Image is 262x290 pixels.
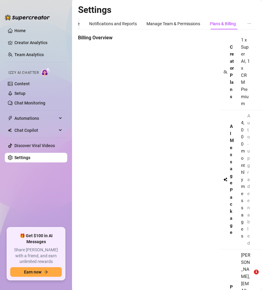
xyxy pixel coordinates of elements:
[14,143,55,148] a: Discover Viral Videos
[14,155,30,160] a: Settings
[14,52,44,57] a: Team Analytics
[247,113,250,247] span: Auto-upgrade enabled
[230,124,234,235] strong: AI Message Package
[14,113,57,123] span: Automations
[223,70,227,74] span: team
[14,91,26,96] a: Setup
[14,81,30,86] a: Content
[241,119,245,240] span: 4,000 monthly messages
[230,44,234,99] strong: Creator Plans
[247,22,251,26] span: ellipsis
[241,37,250,106] span: 1 x Super AI, 1 x CRM Premium
[254,270,259,274] span: 1
[10,233,62,245] span: 🎁 Get $100 in AI Messages
[44,20,80,27] div: Agency Workspace
[14,38,62,47] a: Creator Analytics
[10,267,62,277] button: Earn nowarrow-right
[146,20,200,27] div: Manage Team & Permissions
[14,101,45,105] a: Chat Monitoring
[242,18,256,29] button: ellipsis
[210,20,236,27] div: Plans & Billing
[5,14,50,20] img: logo-BBDzfeDw.svg
[242,270,256,284] iframe: Intercom live chat
[41,68,50,76] img: AI Chatter
[44,270,48,274] span: arrow-right
[89,20,137,27] div: Notifications and Reports
[8,116,13,121] span: thunderbolt
[24,270,41,274] span: Earn now
[8,70,39,76] span: Izzy AI Chatter
[8,128,12,132] img: Chat Copilot
[78,4,256,16] h2: Settings
[78,34,179,41] span: Billing Overview
[14,28,26,33] a: Home
[14,125,57,135] span: Chat Copilot
[10,247,62,265] span: Share [PERSON_NAME] with a friend, and earn unlimited rewards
